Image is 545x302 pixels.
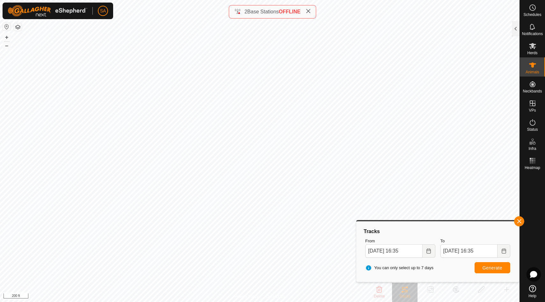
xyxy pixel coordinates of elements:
[235,294,258,299] a: Privacy Policy
[3,33,11,41] button: +
[3,23,11,31] button: Reset Map
[440,238,511,244] label: To
[365,265,433,271] span: You can only select up to 7 days
[100,8,106,14] span: SA
[279,9,301,14] span: OFFLINE
[483,265,502,270] span: Generate
[525,166,540,170] span: Heatmap
[522,32,543,36] span: Notifications
[14,23,22,31] button: Map Layers
[529,108,536,112] span: VPs
[247,9,279,14] span: Base Stations
[527,128,538,131] span: Status
[528,294,536,298] span: Help
[520,283,545,300] a: Help
[527,51,537,55] span: Herds
[526,70,539,74] span: Animals
[363,228,513,235] div: Tracks
[365,238,435,244] label: From
[423,244,435,258] button: Choose Date
[528,147,536,151] span: Infra
[244,9,247,14] span: 2
[523,89,542,93] span: Neckbands
[523,13,541,17] span: Schedules
[8,5,87,17] img: Gallagher Logo
[3,42,11,49] button: –
[498,244,510,258] button: Choose Date
[266,294,285,299] a: Contact Us
[475,262,510,273] button: Generate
